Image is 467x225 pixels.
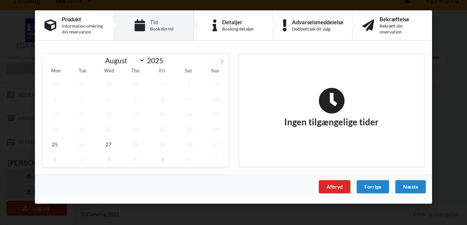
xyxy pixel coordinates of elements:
span: September 6, 2025 [177,152,202,167]
div: Forrige [357,180,389,193]
span: August 16, 2025 [177,107,202,122]
div: Information omkring din reservation [62,23,104,35]
span: August 2, 2025 [177,76,202,92]
div: Bekræftelse [379,16,423,22]
span: August 3, 2025 [204,76,228,92]
span: Mon [43,69,69,74]
span: August 24, 2025 [204,122,228,137]
select: Month [102,56,145,65]
span: August 19, 2025 [69,122,94,137]
span: August 8, 2025 [150,92,175,107]
span: August 6, 2025 [96,92,121,107]
span: August 12, 2025 [69,107,94,122]
div: Produkt [62,16,104,22]
span: July 29, 2025 [69,76,94,92]
span: September 5, 2025 [150,152,175,167]
span: August 11, 2025 [43,107,67,122]
span: August 23, 2025 [177,122,202,137]
span: July 30, 2025 [96,76,121,92]
span: August 5, 2025 [69,92,94,107]
span: September 2, 2025 [69,152,94,167]
span: August 4, 2025 [43,92,67,107]
span: Wed [96,69,122,74]
div: Booking detaljer [222,26,254,32]
span: September 3, 2025 [96,152,121,167]
span: Sun [202,69,228,74]
span: Thu [122,69,149,74]
span: Fri [149,69,175,74]
span: September 7, 2025 [204,152,228,167]
span: August 20, 2025 [96,122,121,137]
div: Dobbelttjek dit valg [292,26,343,32]
span: August 18, 2025 [43,122,67,137]
div: Tid [150,19,174,25]
h2: Ingen tilgængelige tider [284,87,379,128]
span: August 7, 2025 [124,92,148,107]
span: August 9, 2025 [177,92,202,107]
input: Year [145,56,169,65]
span: July 31, 2025 [124,76,148,92]
span: August 27, 2025 [96,137,121,152]
div: Detaljer [222,19,254,25]
span: August 14, 2025 [124,107,148,122]
span: August 13, 2025 [96,107,121,122]
span: Sat [175,69,202,74]
span: August 1, 2025 [150,76,175,92]
div: Bekræft din reservation [379,23,423,35]
span: July 28, 2025 [43,76,67,92]
div: Afbryd [319,180,350,193]
div: Advarselsmeddelelse [292,19,343,25]
span: August 28, 2025 [124,137,148,152]
span: August 15, 2025 [150,107,175,122]
span: August 26, 2025 [69,137,94,152]
span: August 17, 2025 [204,107,228,122]
span: Tue [69,69,96,74]
div: Book din tid [150,26,174,32]
span: August 25, 2025 [43,137,67,152]
span: September 4, 2025 [124,152,148,167]
span: August 10, 2025 [204,92,228,107]
div: Næste [395,180,426,193]
span: August 31, 2025 [204,137,228,152]
span: September 1, 2025 [43,152,67,167]
span: August 30, 2025 [177,137,202,152]
span: August 22, 2025 [150,122,175,137]
span: August 21, 2025 [124,122,148,137]
span: August 29, 2025 [150,137,175,152]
